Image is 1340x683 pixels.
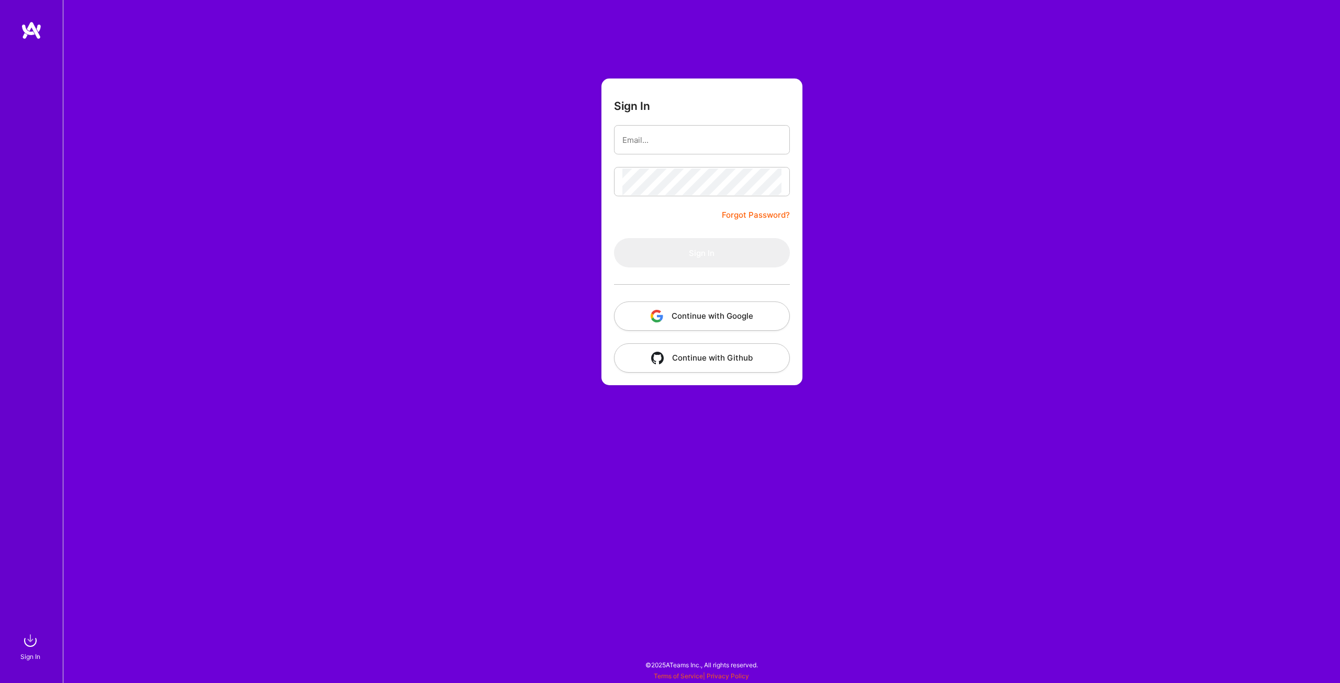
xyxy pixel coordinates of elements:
[20,630,41,651] img: sign in
[21,21,42,40] img: logo
[651,352,664,364] img: icon
[654,672,749,680] span: |
[20,651,40,662] div: Sign In
[63,652,1340,678] div: © 2025 ATeams Inc., All rights reserved.
[722,209,790,221] a: Forgot Password?
[707,672,749,680] a: Privacy Policy
[651,310,663,322] img: icon
[614,238,790,267] button: Sign In
[614,301,790,331] button: Continue with Google
[614,343,790,373] button: Continue with Github
[654,672,703,680] a: Terms of Service
[622,127,781,153] input: Email...
[614,99,650,113] h3: Sign In
[22,630,41,662] a: sign inSign In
